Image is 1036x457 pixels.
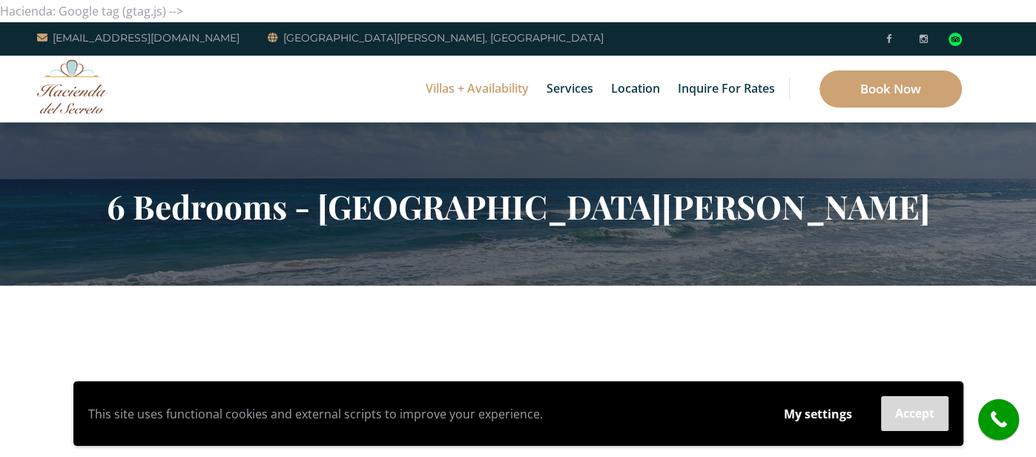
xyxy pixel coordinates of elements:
a: Villas + Availability [418,56,536,122]
button: Accept [881,396,948,431]
a: Inquire for Rates [670,56,782,122]
a: Services [539,56,601,122]
img: Awesome Logo [37,59,108,114]
p: This site uses functional cookies and external scripts to improve your experience. [88,403,755,425]
button: My settings [770,397,866,431]
i: call [982,403,1015,436]
a: call [978,399,1019,440]
div: Read traveler reviews on Tripadvisor [948,33,962,46]
h2: 6 Bedrooms - [GEOGRAPHIC_DATA][PERSON_NAME] [85,187,952,226]
a: Location [604,56,667,122]
img: Tripadvisor_logomark.svg [948,33,962,46]
a: [GEOGRAPHIC_DATA][PERSON_NAME], [GEOGRAPHIC_DATA] [268,29,604,47]
a: [EMAIL_ADDRESS][DOMAIN_NAME] [37,29,240,47]
a: Book Now [819,70,962,108]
